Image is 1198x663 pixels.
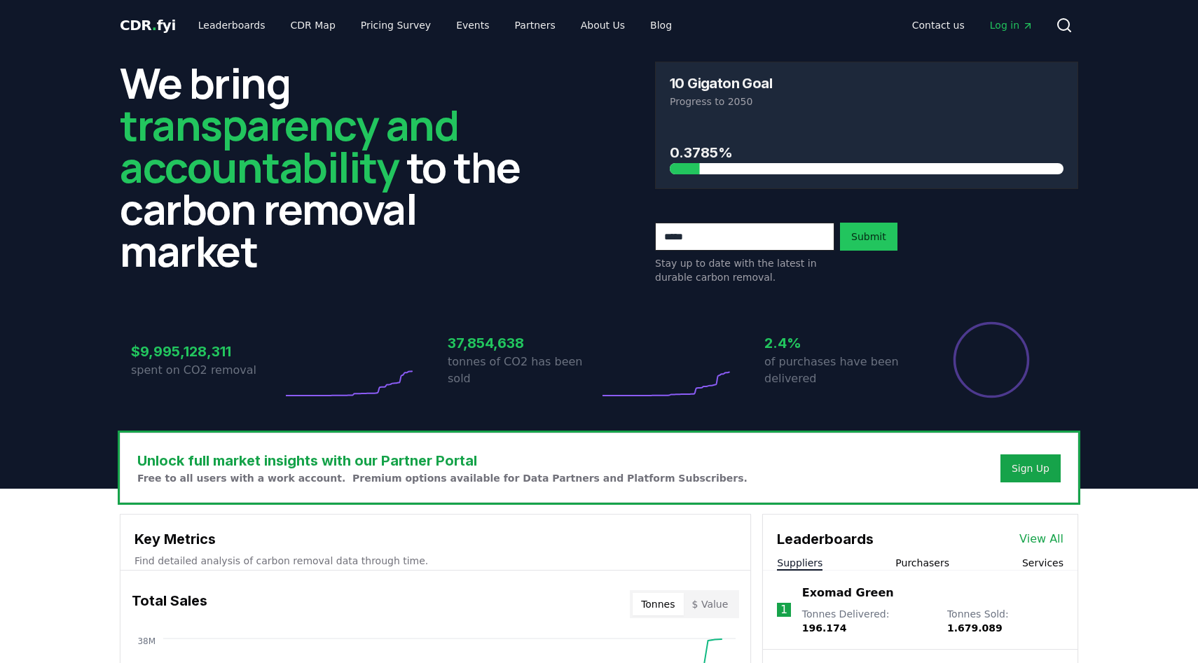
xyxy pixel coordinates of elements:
h3: Total Sales [132,590,207,618]
a: Events [445,13,500,38]
a: Log in [979,13,1045,38]
p: Find detailed analysis of carbon removal data through time. [135,554,736,568]
a: About Us [570,13,636,38]
p: of purchases have been delivered [764,354,916,387]
a: Leaderboards [187,13,277,38]
nav: Main [187,13,683,38]
button: $ Value [684,593,737,615]
h3: 37,854,638 [448,333,599,354]
button: Tonnes [633,593,683,615]
a: Partners [504,13,567,38]
p: tonnes of CO2 has been sold [448,354,599,387]
button: Sign Up [1000,454,1061,482]
span: Log in [990,18,1033,32]
h3: 10 Gigaton Goal [670,76,772,90]
a: Sign Up [1012,461,1049,475]
h3: $9,995,128,311 [131,341,282,362]
button: Submit [840,223,897,251]
a: CDR.fyi [120,15,176,35]
nav: Main [901,13,1045,38]
h3: Key Metrics [135,529,736,550]
span: 1.679.089 [947,622,1003,634]
a: View All [1019,531,1063,547]
a: Pricing Survey [350,13,442,38]
a: Blog [639,13,683,38]
span: . [152,17,157,34]
p: Stay up to date with the latest in durable carbon removal. [655,256,834,284]
p: Tonnes Delivered : [802,607,933,635]
span: CDR fyi [120,17,176,34]
p: Free to all users with a work account. Premium options available for Data Partners and Platform S... [137,471,748,485]
span: transparency and accountability [120,96,458,195]
p: Tonnes Sold : [947,607,1063,635]
h3: 0.3785% [670,142,1063,163]
a: CDR Map [280,13,347,38]
h3: Leaderboards [777,529,874,550]
button: Purchasers [895,556,949,570]
p: 1 [780,601,787,618]
div: Percentage of sales delivered [952,321,1031,399]
button: Services [1022,556,1063,570]
p: Progress to 2050 [670,95,1063,109]
button: Suppliers [777,556,822,570]
h3: 2.4% [764,333,916,354]
span: 196.174 [802,622,847,634]
a: Contact us [901,13,976,38]
h2: We bring to the carbon removal market [120,62,543,272]
h3: Unlock full market insights with our Partner Portal [137,450,748,471]
a: Exomad Green [802,585,894,601]
tspan: 38M [137,636,156,646]
p: spent on CO2 removal [131,362,282,379]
